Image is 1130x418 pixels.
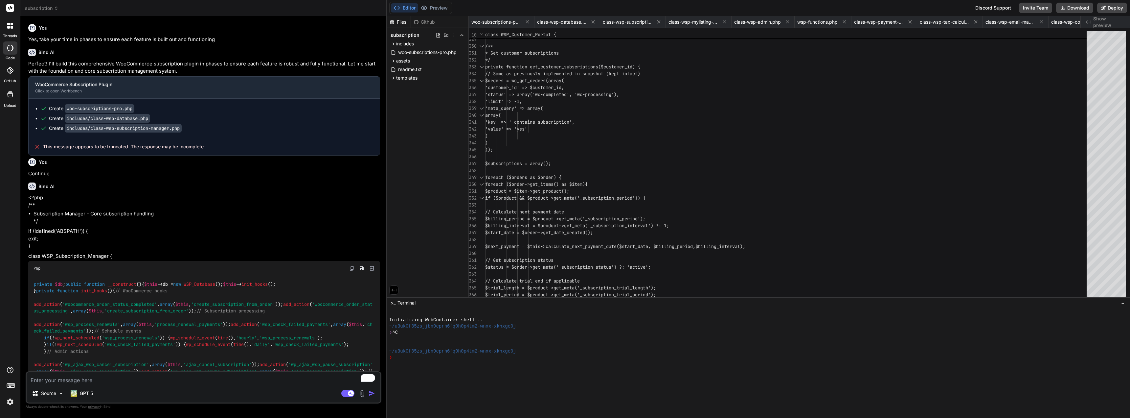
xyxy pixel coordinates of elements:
[34,321,373,334] span: 'check_failed_payments'
[391,32,419,38] span: subscription
[57,288,112,294] span: ( )
[65,124,182,133] code: includes/class-wsp-subscription-manager.php
[1051,19,1100,25] span: class-wsp-coupon-manager.php
[485,278,564,284] span: // Calculate trial end if appl
[183,362,252,368] span: 'ajax_cancel_subscription'
[471,19,521,25] span: woo-subscriptions-pro.php
[469,236,477,243] div: 358
[469,243,477,250] div: 359
[34,362,60,368] span: add_action
[389,348,516,355] span: ~/u3uk0f35zsjjbn9cprh6fq9h0p4tm2-wnxx-xkhxgc0j
[152,362,165,368] span: array
[123,321,136,327] span: array
[485,209,564,215] span: // Calculate next payment date
[65,114,150,123] code: includes/class-wsp-database.php
[477,174,486,181] div: Click to collapse the range.
[35,81,362,88] div: WooCommerce Subscription Plugin
[81,288,107,294] span: init_hooks
[469,202,477,209] div: 353
[49,115,150,122] div: Create
[104,342,175,348] span: 'wsp_check_failed_payments'
[564,264,651,270] span: ubscription_status') ?: 'active';
[485,243,564,249] span: $next_payment = $this->calcula
[89,308,102,314] span: $this
[606,64,640,70] span: ustomer_id) {
[477,63,486,70] div: Click to collapse the range.
[5,396,16,407] img: settings
[154,321,223,327] span: 'process_renewal_payments'
[291,368,359,374] span: 'ajax_resume_subscription'
[477,43,486,50] div: Click to collapse the range.
[389,355,393,361] span: ❯
[25,5,58,12] span: subscription
[84,281,105,287] span: function
[485,64,606,70] span: private function get_customer_subscriptions($c
[485,119,564,125] span: 'key' => '_contains_subscripti
[26,404,381,410] p: Always double-check its answers. Your in Bind
[418,3,450,12] button: Preview
[485,133,488,139] span: )
[1019,3,1052,13] button: Invite Team
[985,19,1035,25] span: class-wsp-email-manager.php
[252,342,270,348] span: 'daily'
[217,335,228,341] span: time
[39,159,48,165] h6: You
[62,362,149,368] span: 'wp_ajax_wsp_cancel_subscription'
[1056,3,1093,13] button: Download
[469,215,477,222] div: 355
[196,308,265,314] span: // Subscription processing
[73,308,86,314] span: array
[34,281,52,287] span: private
[186,342,231,348] span: wp_schedule_event
[485,160,551,166] span: $subscriptions = array();
[469,167,477,174] div: 348
[104,308,189,314] span: 'create_subscription_from_order'
[469,160,477,167] div: 347
[6,55,15,61] label: code
[62,321,120,327] span: 'wsp_process_renewals'
[34,266,40,271] span: Php
[29,77,369,98] button: WooCommerce Subscription PluginClick to open Workbench
[49,105,134,112] div: Create
[564,223,669,229] span: get_meta('_subscription_interval') ?: 1;
[160,301,173,307] span: array
[485,140,488,146] span: )
[411,19,438,25] div: Github
[107,281,136,287] span: __construct
[168,362,181,368] span: $this
[485,292,564,298] span: $trial_period = $product->get_
[575,195,645,201] span: ('_subscription_period')) {
[34,210,380,225] li: Subscription Manager - Core subscription handling */
[854,19,903,25] span: class-wsp-payment-handler.php
[734,19,781,25] span: class-wsp-admin.php
[36,288,55,294] span: private
[469,98,477,105] div: 338
[62,301,157,307] span: 'woocommerce_order_status_completed'
[585,181,588,187] span: {
[469,229,477,236] div: 357
[65,281,81,287] span: public
[223,281,236,287] span: $this
[469,36,477,43] div: 329
[170,335,215,341] span: wp_schedule_event
[260,362,286,368] span: add_action
[469,105,477,112] div: 339
[469,139,477,146] div: 344
[141,368,168,374] span: add_action
[349,321,362,327] span: $this
[55,335,99,341] span: wp_next_scheduled
[469,153,477,160] div: 346
[485,85,564,90] span: 'customer_id' => $customer_id,
[260,368,273,374] span: array
[485,50,559,56] span: * Get customer subscriptions
[389,317,483,323] span: Initializing WebContainer shell...
[396,58,410,64] span: assets
[564,285,656,291] span: meta('_subscription_trial_length');
[28,60,380,75] p: Perfect! I'll build this comprehensive WooCommerce subscription plugin in phases to ensure each f...
[1120,298,1126,308] button: −
[485,32,556,37] span: class WSP_Customer_Portal {
[233,342,244,348] span: time
[47,342,52,348] span: if
[1097,3,1127,13] button: Deploy
[391,3,418,12] button: Editor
